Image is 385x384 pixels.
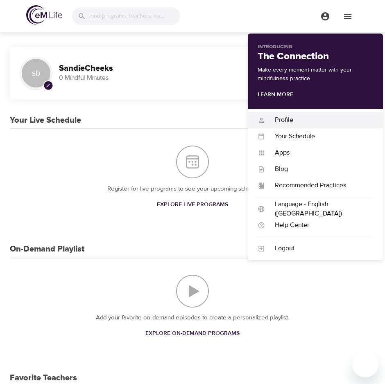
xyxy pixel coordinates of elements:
[26,184,359,194] p: Register for live programs to see your upcoming schedule here.
[265,244,373,253] div: Logout
[265,164,373,174] div: Blog
[10,373,77,383] h3: Favorite Teachers
[258,43,373,51] p: Introducing
[314,5,336,27] button: menu
[89,7,180,25] input: Find programs, teachers, etc...
[258,51,373,63] h2: The Connection
[142,326,243,341] a: Explore On-Demand Programs
[26,5,62,25] img: logo
[176,275,209,308] img: On-Demand Playlist
[265,148,373,157] div: Apps
[20,57,52,90] div: sb
[265,181,373,190] div: Recommended Practices
[10,116,81,125] h3: Your Live Schedule
[59,73,365,83] p: 0 Mindful Minutes
[352,351,378,377] iframe: Button to launch messaging window
[265,200,373,218] div: Language - English ([GEOGRAPHIC_DATA])
[258,91,293,98] a: Learn More
[59,64,365,73] h3: SandieCheeks
[336,5,359,27] button: menu
[176,146,209,178] img: Your Live Schedule
[145,328,240,339] span: Explore On-Demand Programs
[265,115,373,125] div: Profile
[26,313,359,323] p: Add your favorite on-demand episodes to create a personalized playlist.
[265,132,373,141] div: Your Schedule
[265,220,373,230] div: Help Center
[154,197,231,212] a: Explore Live Programs
[258,66,373,83] p: Make every moment matter with your mindfulness practice.
[10,245,84,254] h3: On-Demand Playlist
[157,200,228,210] span: Explore Live Programs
